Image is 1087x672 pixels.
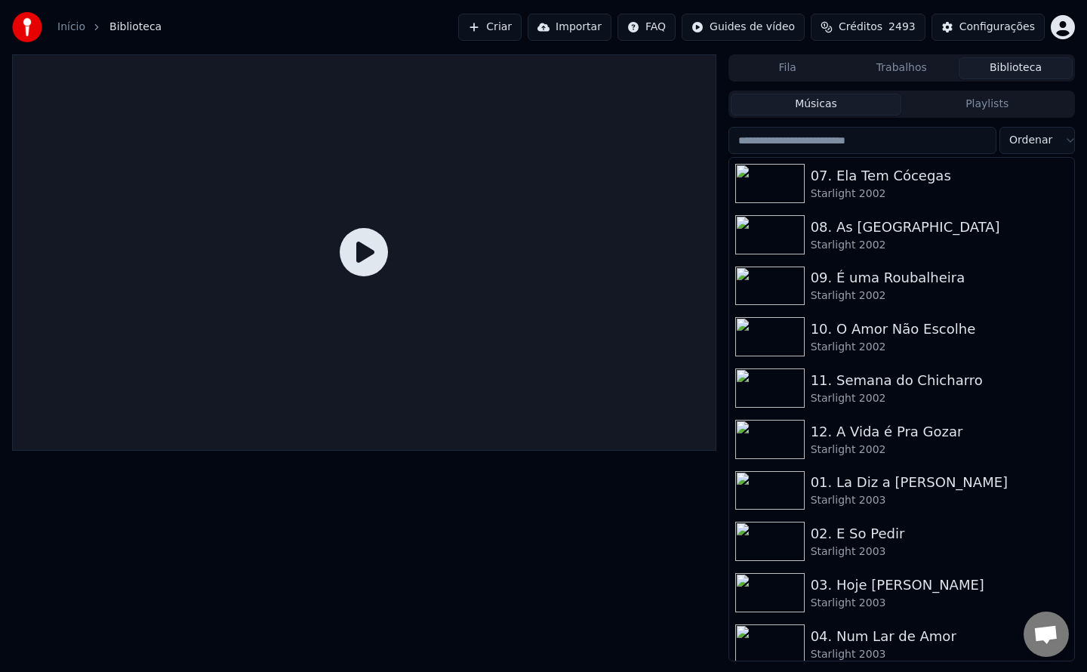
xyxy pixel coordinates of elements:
[617,14,676,41] button: FAQ
[811,626,1068,647] div: 04. Num Lar de Amor
[731,94,902,116] button: Músicas
[109,20,162,35] span: Biblioteca
[57,20,85,35] a: Início
[888,20,916,35] span: 2493
[811,319,1068,340] div: 10. O Amor Não Escolhe
[811,493,1068,508] div: Starlight 2003
[682,14,805,41] button: Guides de vídeo
[811,391,1068,406] div: Starlight 2002
[811,472,1068,493] div: 01. La Diz a [PERSON_NAME]
[811,575,1068,596] div: 03. Hoje [PERSON_NAME]
[811,523,1068,544] div: 02. E So Pedir
[811,267,1068,288] div: 09. É uma Roubalheira
[811,238,1068,253] div: Starlight 2002
[811,340,1068,355] div: Starlight 2002
[12,12,42,42] img: youka
[811,442,1068,458] div: Starlight 2002
[811,217,1068,238] div: 08. As [GEOGRAPHIC_DATA]
[731,57,845,79] button: Fila
[57,20,162,35] nav: breadcrumb
[959,57,1073,79] button: Biblioteca
[845,57,959,79] button: Trabalhos
[528,14,611,41] button: Importar
[839,20,882,35] span: Créditos
[458,14,522,41] button: Criar
[811,186,1068,202] div: Starlight 2002
[1024,612,1069,657] a: Open chat
[811,544,1068,559] div: Starlight 2003
[811,370,1068,391] div: 11. Semana do Chicharro
[1009,133,1052,148] span: Ordenar
[931,14,1045,41] button: Configurações
[811,647,1068,662] div: Starlight 2003
[901,94,1073,116] button: Playlists
[811,165,1068,186] div: 07. Ela Tem Cócegas
[959,20,1035,35] div: Configurações
[811,288,1068,304] div: Starlight 2002
[811,421,1068,442] div: 12. A Vida é Pra Gozar
[811,596,1068,611] div: Starlight 2003
[811,14,925,41] button: Créditos2493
